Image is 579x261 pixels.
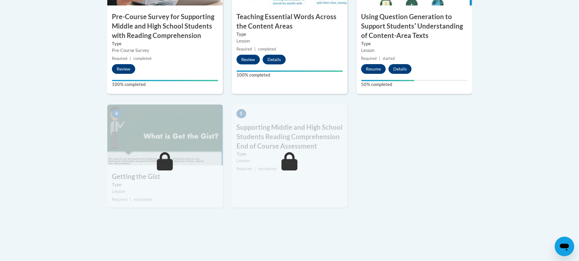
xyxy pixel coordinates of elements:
h3: Teaching Essential Words Across the Content Areas [232,12,347,31]
h3: Supporting Middle and High School Students Reading Comprehension End of Course Assessment [232,123,347,151]
span: started [383,56,395,61]
label: 100% completed [236,72,343,78]
label: 50% completed [361,81,467,88]
h3: Getting the Gist [107,172,223,181]
button: Details [388,64,412,74]
span: | [130,56,131,61]
div: Lesson [112,188,218,195]
span: Required [236,167,252,171]
button: Resume [361,64,386,74]
span: 4 [112,109,122,118]
span: Required [361,56,377,61]
h3: Using Question Generation to Support Studentsʹ Understanding of Content-Area Texts [357,12,472,40]
div: Your progress [361,80,414,81]
label: Type [361,40,467,47]
span: Required [112,197,127,202]
span: Required [112,56,127,61]
span: | [130,197,131,202]
button: Review [236,55,260,64]
div: Your progress [112,80,218,81]
span: not started [133,197,152,202]
div: Lesson [236,38,343,44]
span: completed [133,56,151,61]
span: | [254,167,256,171]
label: Type [236,31,343,38]
div: Pre-Course Survey [112,47,218,54]
img: Course Image [107,105,223,165]
h3: Pre-Course Survey for Supporting Middle and High School Students with Reading Comprehension [107,12,223,40]
div: Lesson [361,47,467,54]
span: 5 [236,109,246,118]
button: Details [263,55,286,64]
label: Type [112,40,218,47]
span: completed [258,47,276,51]
div: Lesson [236,157,343,164]
label: 100% completed [112,81,218,88]
label: Type [236,151,343,157]
span: not started [258,167,277,171]
iframe: Button to launch messaging window [555,237,574,256]
span: Required [236,47,252,51]
div: Your progress [236,70,343,72]
span: | [379,56,380,61]
span: | [254,47,256,51]
label: Type [112,181,218,188]
button: Review [112,64,135,74]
